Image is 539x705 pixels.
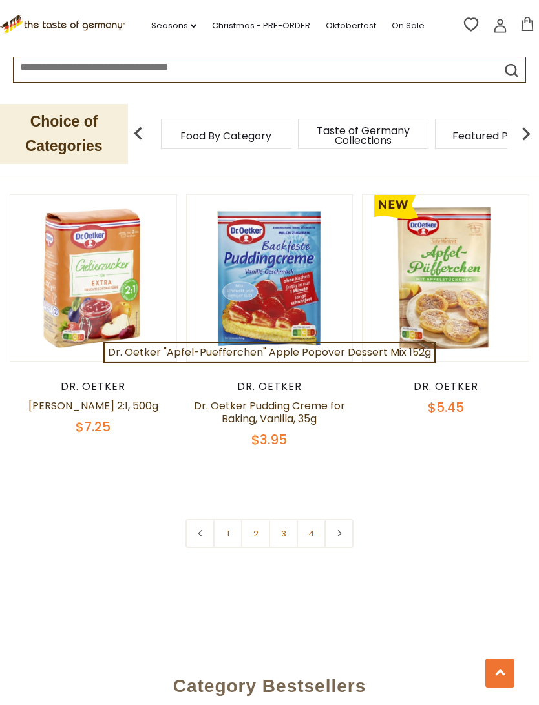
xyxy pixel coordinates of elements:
[297,519,326,548] a: 4
[28,398,158,413] a: [PERSON_NAME] 2:1, 500g
[10,380,177,393] div: Dr. Oetker
[241,519,270,548] a: 2
[362,380,529,393] div: Dr. Oetker
[312,126,415,145] a: Taste of Germany Collections
[76,418,111,436] span: $7.25
[213,519,242,548] a: 1
[103,342,436,363] a: Dr. Oetker "Apfel-Puefferchen" Apple Popover Dessert Mix 152g
[151,19,196,33] a: Seasons
[187,195,353,361] img: Dr. Oetker Pudding Creme for Baking, Vanilla, 35g
[392,19,425,33] a: On Sale
[10,195,176,361] img: Dr. Oetker Gelierzucker 2:1, 500g
[251,431,287,449] span: $3.95
[513,121,539,147] img: next arrow
[363,195,529,361] img: Dr. Oetker "Apfel-Puefferchen" Apple Popover Dessert Mix 152g
[194,398,345,426] a: Dr. Oetker Pudding Creme for Baking, Vanilla, 35g
[180,131,271,141] a: Food By Category
[212,19,310,33] a: Christmas - PRE-ORDER
[269,519,298,548] a: 3
[186,380,354,393] div: Dr. Oetker
[428,398,464,416] span: $5.45
[125,121,151,147] img: previous arrow
[326,19,376,33] a: Oktoberfest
